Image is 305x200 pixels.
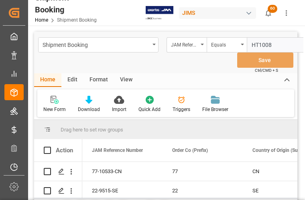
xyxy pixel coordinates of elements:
div: Home [34,73,61,87]
button: JIMS [179,5,259,20]
div: Press SPACE to select this row. [34,162,82,181]
div: Edit [61,73,83,87]
div: Download [78,106,100,113]
div: View [114,73,138,87]
div: 77-10533-CN [82,162,163,181]
div: Shipment Booking [43,39,150,49]
button: Save [237,53,293,68]
div: 22-9515-SE [82,181,163,200]
a: Home [35,17,48,23]
div: Import [112,106,126,113]
div: Action [56,147,73,154]
button: open menu [38,37,159,53]
span: Drag here to set row groups [61,127,123,133]
div: Triggers [173,106,190,113]
button: show more [277,4,295,22]
div: Quick Add [138,106,161,113]
div: 22 [172,182,233,200]
div: JAM Reference Number [171,39,198,48]
div: File Browser [202,106,228,113]
button: open menu [207,37,247,53]
div: Format [83,73,114,87]
div: Equals [211,39,238,48]
div: JIMS [179,7,256,19]
span: JAM Reference Number [92,147,143,153]
button: open menu [167,37,207,53]
span: Ctrl/CMD + S [255,67,278,73]
span: Order Co (Prefix) [172,147,208,153]
div: 77 [172,162,233,181]
div: New Form [43,106,66,113]
span: 60 [268,5,277,13]
img: Exertis%20JAM%20-%20Email%20Logo.jpg_1722504956.jpg [146,6,173,20]
button: show 60 new notifications [259,4,277,22]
